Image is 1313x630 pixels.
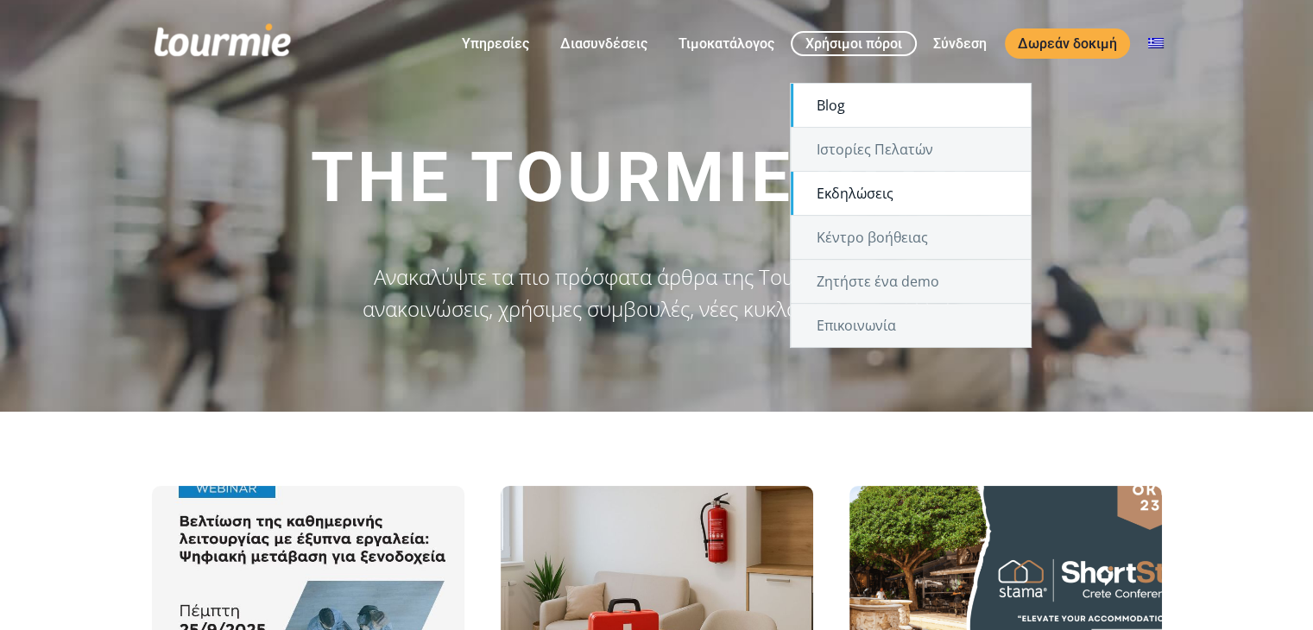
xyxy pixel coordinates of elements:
[363,262,950,323] span: Ανακαλύψτε τα πιο πρόσφατα άρθρα της Tourmie για νέα και ανακοινώσεις, χρήσιμες συμβουλές, νέες κ...
[791,216,1031,259] a: Κέντρο βοήθειας
[791,172,1031,215] a: Εκδηλώσεις
[791,31,917,56] a: Χρήσιμοι πόροι
[311,137,1002,218] span: The Tourmie Blog
[1005,28,1130,59] a: Δωρεάν δοκιμή
[791,84,1031,127] a: Blog
[791,128,1031,171] a: Ιστορίες Πελατών
[920,33,1000,54] a: Σύνδεση
[666,33,787,54] a: Τιμοκατάλογος
[547,33,660,54] a: Διασυνδέσεις
[791,304,1031,347] a: Επικοινωνία
[791,260,1031,303] a: Ζητήστε ένα demo
[449,33,542,54] a: Υπηρεσίες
